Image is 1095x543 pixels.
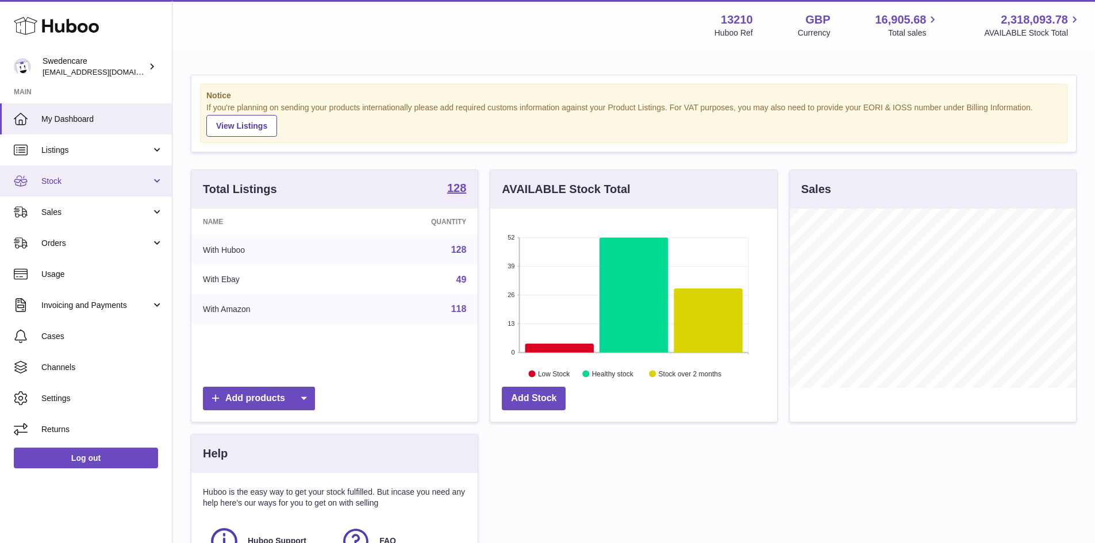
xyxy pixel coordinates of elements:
[43,67,169,76] span: [EMAIL_ADDRESS][DOMAIN_NAME]
[714,28,753,38] div: Huboo Ref
[592,369,634,378] text: Healthy stock
[43,56,146,78] div: Swedencare
[721,12,753,28] strong: 13210
[451,304,467,314] a: 118
[875,12,926,28] span: 16,905.68
[512,349,515,356] text: 0
[502,387,566,410] a: Add Stock
[41,207,151,218] span: Sales
[798,28,831,38] div: Currency
[451,245,467,255] a: 128
[203,387,315,410] a: Add products
[41,424,163,435] span: Returns
[206,115,277,137] a: View Listings
[41,145,151,156] span: Listings
[41,114,163,125] span: My Dashboard
[206,102,1061,137] div: If you're planning on sending your products internationally please add required customs informati...
[1001,12,1068,28] span: 2,318,093.78
[801,182,831,197] h3: Sales
[508,263,515,269] text: 39
[502,182,630,197] h3: AVAILABLE Stock Total
[191,294,348,324] td: With Amazon
[888,28,939,38] span: Total sales
[41,238,151,249] span: Orders
[659,369,721,378] text: Stock over 2 months
[875,12,939,38] a: 16,905.68 Total sales
[984,28,1081,38] span: AVAILABLE Stock Total
[191,235,348,265] td: With Huboo
[348,209,478,235] th: Quantity
[14,448,158,468] a: Log out
[41,331,163,342] span: Cases
[805,12,830,28] strong: GBP
[41,176,151,187] span: Stock
[191,265,348,295] td: With Ebay
[41,393,163,404] span: Settings
[447,182,466,194] strong: 128
[41,269,163,280] span: Usage
[984,12,1081,38] a: 2,318,093.78 AVAILABLE Stock Total
[447,182,466,196] a: 128
[538,369,570,378] text: Low Stock
[203,182,277,197] h3: Total Listings
[508,320,515,327] text: 13
[203,487,466,509] p: Huboo is the easy way to get your stock fulfilled. But incase you need any help here's our ways f...
[14,58,31,75] img: internalAdmin-13210@internal.huboo.com
[41,300,151,311] span: Invoicing and Payments
[508,291,515,298] text: 26
[191,209,348,235] th: Name
[203,446,228,461] h3: Help
[508,234,515,241] text: 52
[456,275,467,284] a: 49
[41,362,163,373] span: Channels
[206,90,1061,101] strong: Notice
